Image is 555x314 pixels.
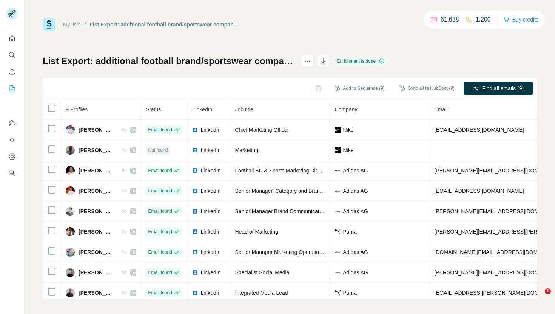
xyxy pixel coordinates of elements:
button: Use Surfe API [6,133,18,147]
img: Avatar [66,186,75,195]
li: / [85,21,86,28]
button: Quick start [6,32,18,45]
span: [PERSON_NAME] [79,269,114,276]
span: LinkedIn [200,208,220,215]
img: company-logo [335,208,341,214]
button: Feedback [6,166,18,180]
span: Adidas AG [343,167,368,174]
img: company-logo [335,168,341,174]
img: Surfe Logo [43,18,55,31]
img: Avatar [66,166,75,175]
span: LinkedIn [200,146,220,154]
span: LinkedIn [200,228,220,235]
span: LinkedIn [200,126,220,134]
span: [PERSON_NAME] [79,289,114,297]
img: LinkedIn logo [192,229,198,235]
span: LinkedIn [200,289,220,297]
button: Search [6,48,18,62]
span: 9 Profiles [66,106,88,112]
span: Company [335,106,357,112]
span: Puma [343,228,357,235]
button: Sync all to HubSpot (9) [394,83,460,94]
iframe: Intercom live chat [529,288,547,306]
span: Email found [148,188,172,194]
span: LinkedIn [200,187,220,195]
button: actions [301,55,313,67]
span: Adidas AG [343,269,368,276]
img: Avatar [66,146,75,155]
span: Senior Manager Brand Communications, Head of Social Media and PR [235,208,401,214]
span: [EMAIL_ADDRESS][DOMAIN_NAME] [434,188,524,194]
img: LinkedIn logo [192,269,198,276]
span: Senior Manager Marketing Operations, [GEOGRAPHIC_DATA] [235,249,382,255]
img: company-logo [335,269,341,276]
span: [PERSON_NAME] [79,208,114,215]
span: Nike [343,146,353,154]
span: Marketing [235,147,258,153]
img: Avatar [66,248,75,257]
span: Status [146,106,161,112]
span: [PERSON_NAME] [79,228,114,235]
span: 1 [545,288,551,294]
h1: List Export: additional football brand/sportswear companies [GEOGRAPHIC_DATA] - [DATE] 12:27 [43,55,294,67]
button: Dashboard [6,150,18,163]
span: Chief Marketing Officer [235,127,289,133]
span: Integrated Media Lead [235,290,288,296]
img: company-logo [335,147,341,153]
span: [EMAIL_ADDRESS][DOMAIN_NAME] [434,127,524,133]
img: Avatar [66,288,75,297]
span: LinkedIn [192,106,212,112]
span: Email found [148,167,172,174]
div: Enrichment is done [335,57,387,66]
span: Email found [148,208,172,215]
button: Buy credits [503,14,538,25]
span: Email [434,106,447,112]
img: LinkedIn logo [192,290,198,296]
img: company-logo [335,229,341,234]
span: Head of Marketing [235,229,278,235]
span: Email found [148,126,172,133]
span: [PERSON_NAME] [79,167,114,174]
span: Football BU & Sports Marketing Director - EMEA [235,168,348,174]
span: [PERSON_NAME] [79,126,114,134]
img: LinkedIn logo [192,188,198,194]
img: LinkedIn logo [192,249,198,255]
span: Email found [148,249,172,256]
span: Puma [343,289,357,297]
span: Not found [148,147,168,154]
button: Enrich CSV [6,65,18,78]
button: Find all emails (9) [464,82,533,95]
img: Avatar [66,207,75,216]
span: LinkedIn [200,269,220,276]
img: company-logo [335,249,341,255]
span: Email found [148,269,172,276]
p: 1,200 [476,15,491,24]
img: LinkedIn logo [192,168,198,174]
span: Email found [148,289,172,296]
button: Use Surfe on LinkedIn [6,117,18,130]
img: company-logo [335,188,341,194]
span: LinkedIn [200,248,220,256]
span: Adidas AG [343,248,368,256]
p: 61,638 [441,15,459,24]
div: List Export: additional football brand/sportswear companies [GEOGRAPHIC_DATA] - [DATE] 12:27 [90,21,240,28]
img: company-logo [335,290,341,295]
button: My lists [6,82,18,95]
img: company-logo [335,127,341,133]
img: LinkedIn logo [192,127,198,133]
span: Specialist Social Media [235,269,289,276]
span: [PERSON_NAME] [79,146,114,154]
button: Add to Sequence (9) [329,83,390,94]
span: Find all emails (9) [482,85,524,92]
span: Adidas AG [343,208,368,215]
img: LinkedIn logo [192,147,198,153]
a: My lists [63,22,81,28]
span: Nike [343,126,353,134]
span: Adidas AG [343,187,368,195]
span: Job title [235,106,253,112]
img: Avatar [66,227,75,236]
span: LinkedIn [200,167,220,174]
span: Email found [148,228,172,235]
span: [PERSON_NAME] [79,248,114,256]
span: Senior Manager, Category and Brand Marketing /// Statement | adidas Originals, Emerging Markets [235,188,467,194]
